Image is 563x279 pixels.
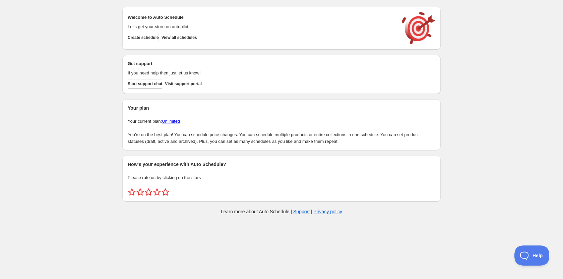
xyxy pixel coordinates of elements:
p: Learn more about Auto Schedule | | [221,208,342,215]
p: You're on the best plan! You can schedule price changes. You can schedule multiple products or en... [128,131,435,145]
span: View all schedules [162,35,197,40]
button: View all schedules [162,33,197,42]
a: Start support chat [128,79,162,89]
p: If you need help then just let us know! [128,70,395,76]
span: Create schedule [128,35,159,40]
p: Your current plan: [128,118,435,125]
h2: Get support [128,60,395,67]
a: Support [293,209,310,214]
a: Visit support portal [165,79,202,89]
span: Visit support portal [165,81,202,87]
p: Please rate us by clicking on the stars [128,174,435,181]
p: Let's get your store on autopilot! [128,23,395,30]
span: Start support chat [128,81,162,87]
h2: Welcome to Auto Schedule [128,14,395,21]
h2: Your plan [128,105,435,111]
a: Privacy policy [314,209,342,214]
button: Create schedule [128,33,159,42]
a: Unlimited [162,119,180,124]
h2: How's your experience with Auto Schedule? [128,161,435,168]
iframe: Toggle Customer Support [514,245,550,266]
